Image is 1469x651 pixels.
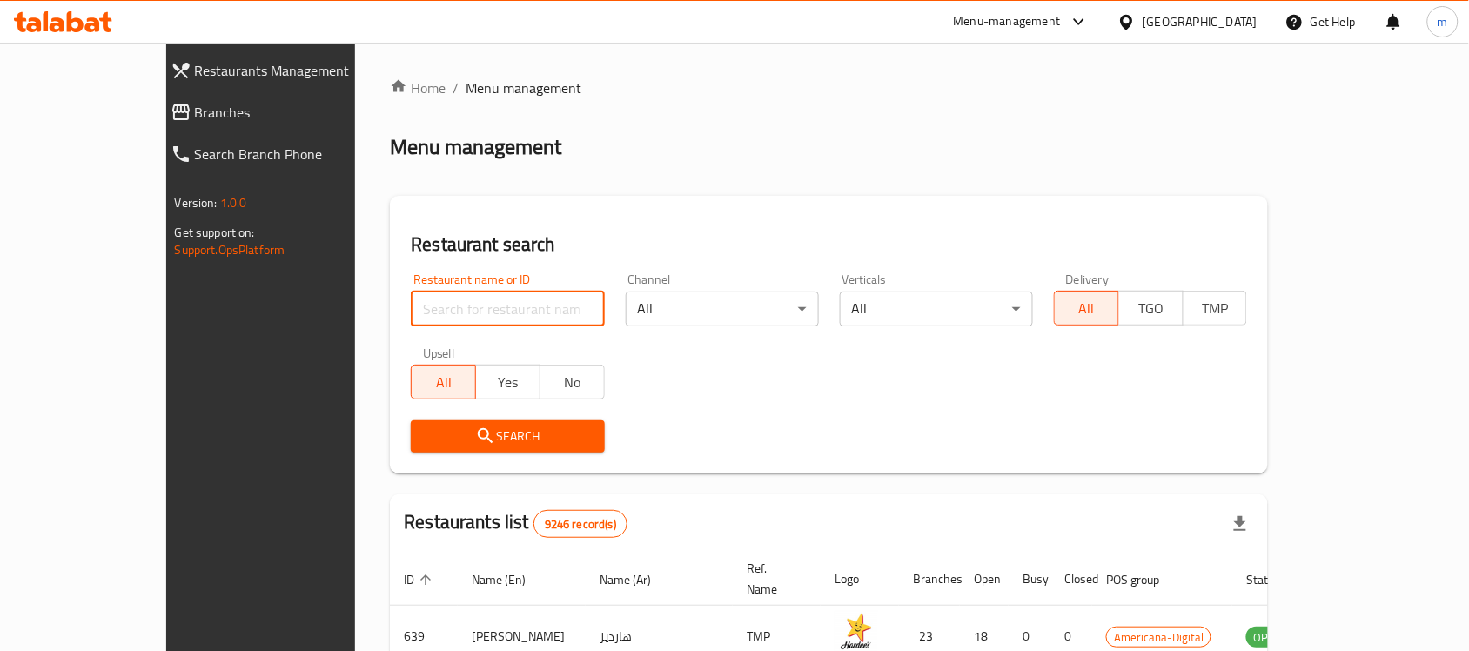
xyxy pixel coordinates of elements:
[540,365,605,399] button: No
[1054,291,1119,325] button: All
[175,191,218,214] span: Version:
[1438,12,1448,31] span: m
[1107,628,1211,648] span: Americana-Digital
[899,553,960,606] th: Branches
[821,553,899,606] th: Logo
[1066,273,1110,285] label: Delivery
[1191,296,1241,321] span: TMP
[411,420,604,453] button: Search
[483,370,533,395] span: Yes
[1118,291,1184,325] button: TGO
[425,426,590,447] span: Search
[747,558,800,600] span: Ref. Name
[423,347,455,359] label: Upsell
[1219,503,1261,545] div: Export file
[547,370,598,395] span: No
[1009,553,1050,606] th: Busy
[534,516,627,533] span: 9246 record(s)
[533,510,627,538] div: Total records count
[960,553,1009,606] th: Open
[157,91,412,133] a: Branches
[390,77,1268,98] nav: breadcrumb
[840,292,1033,326] div: All
[411,232,1247,258] h2: Restaurant search
[1246,628,1289,648] span: OPEN
[411,292,604,326] input: Search for restaurant name or ID..
[954,11,1061,32] div: Menu-management
[419,370,469,395] span: All
[195,60,398,81] span: Restaurants Management
[195,144,398,164] span: Search Branch Phone
[175,238,285,261] a: Support.OpsPlatform
[390,77,446,98] a: Home
[390,133,561,161] h2: Menu management
[1246,627,1289,648] div: OPEN
[404,509,627,538] h2: Restaurants list
[157,50,412,91] a: Restaurants Management
[1050,553,1092,606] th: Closed
[472,569,548,590] span: Name (En)
[626,292,819,326] div: All
[1126,296,1177,321] span: TGO
[1062,296,1112,321] span: All
[1106,569,1182,590] span: POS group
[453,77,459,98] li: /
[1143,12,1258,31] div: [GEOGRAPHIC_DATA]
[1246,569,1303,590] span: Status
[175,221,255,244] span: Get support on:
[475,365,540,399] button: Yes
[404,569,437,590] span: ID
[466,77,581,98] span: Menu management
[157,133,412,175] a: Search Branch Phone
[411,365,476,399] button: All
[1183,291,1248,325] button: TMP
[220,191,247,214] span: 1.0.0
[600,569,674,590] span: Name (Ar)
[195,102,398,123] span: Branches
